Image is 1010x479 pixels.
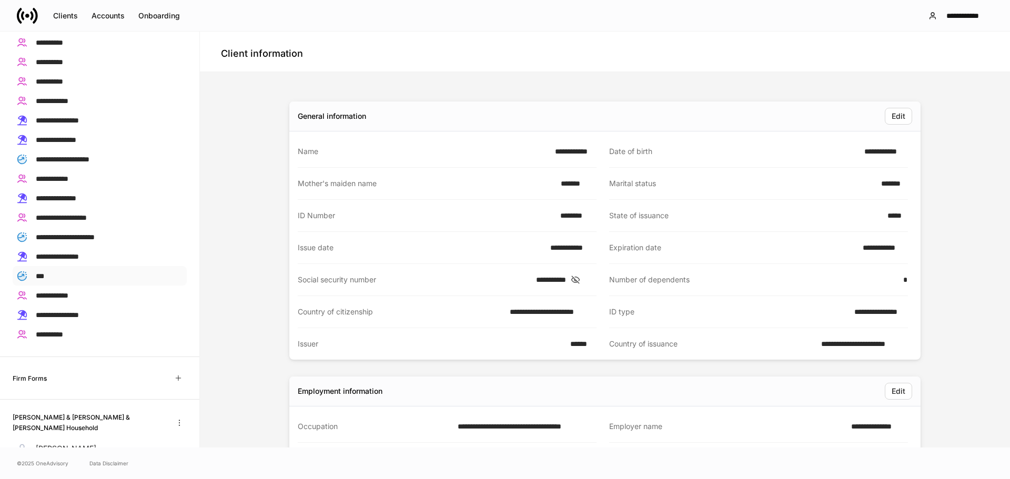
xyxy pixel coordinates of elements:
[298,242,544,253] div: Issue date
[609,339,815,349] div: Country of issuance
[89,459,128,467] a: Data Disclaimer
[609,307,848,317] div: ID type
[13,412,164,432] h6: [PERSON_NAME] & [PERSON_NAME] & [PERSON_NAME] Household
[13,373,47,383] h6: Firm Forms
[609,210,881,221] div: State of issuance
[609,178,875,189] div: Marital status
[132,7,187,24] button: Onboarding
[892,386,905,396] div: Edit
[92,11,125,21] div: Accounts
[298,421,451,432] div: Occupation
[609,242,856,253] div: Expiration date
[298,339,564,349] div: Issuer
[298,307,503,317] div: Country of citizenship
[138,11,180,21] div: Onboarding
[885,108,912,125] button: Edit
[298,210,554,221] div: ID Number
[53,11,78,21] div: Clients
[609,146,858,157] div: Date of birth
[885,383,912,400] button: Edit
[892,111,905,121] div: Edit
[298,386,382,396] div: Employment information
[298,178,554,189] div: Mother's maiden name
[13,439,187,458] a: [PERSON_NAME]
[298,111,366,121] div: General information
[609,274,897,285] div: Number of dependents
[221,47,303,60] h4: Client information
[298,146,549,157] div: Name
[36,443,96,454] p: [PERSON_NAME]
[85,7,132,24] button: Accounts
[298,274,530,285] div: Social security number
[17,459,68,467] span: © 2025 OneAdvisory
[609,421,845,432] div: Employer name
[46,7,85,24] button: Clients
